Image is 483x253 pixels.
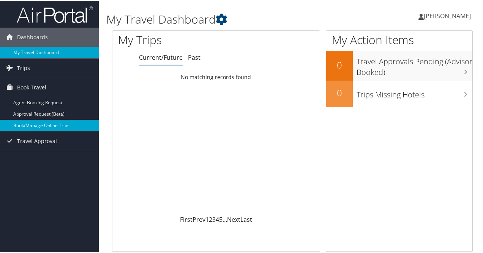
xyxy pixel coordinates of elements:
a: 5 [219,215,223,223]
a: 4 [216,215,219,223]
h3: Travel Approvals Pending (Advisor Booked) [357,52,472,77]
span: Travel Approval [17,131,57,150]
span: Trips [17,58,30,77]
h3: Trips Missing Hotels [357,85,472,99]
span: Book Travel [17,77,46,96]
h1: My Action Items [326,31,472,47]
a: 3 [212,215,216,223]
h2: 0 [326,58,353,71]
a: 1 [205,215,209,223]
img: airportal-logo.png [17,5,93,23]
a: 2 [209,215,212,223]
h2: 0 [326,86,353,99]
a: Current/Future [139,53,183,61]
a: [PERSON_NAME] [418,4,478,27]
span: Dashboards [17,27,48,46]
h1: My Travel Dashboard [106,11,354,27]
a: 0Travel Approvals Pending (Advisor Booked) [326,50,472,80]
span: [PERSON_NAME] [424,11,471,19]
a: 0Trips Missing Hotels [326,80,472,107]
a: First [180,215,193,223]
span: … [223,215,227,223]
h1: My Trips [118,31,227,47]
a: Last [240,215,252,223]
a: Next [227,215,240,223]
a: Prev [193,215,205,223]
a: Past [188,53,200,61]
td: No matching records found [112,70,320,83]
